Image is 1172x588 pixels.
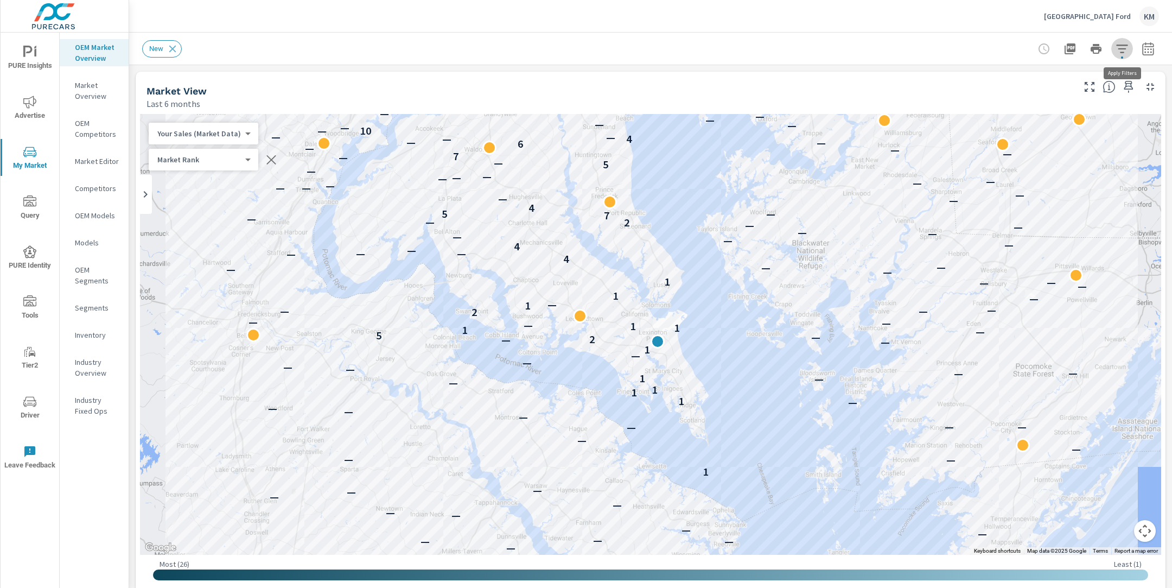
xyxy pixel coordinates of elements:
[286,248,296,261] p: —
[533,484,542,497] p: —
[626,132,632,146] p: 4
[674,321,680,334] p: 1
[60,235,129,251] div: Models
[4,146,56,172] span: My Market
[913,176,922,189] p: —
[1142,78,1159,96] button: Minimize Widget
[678,395,684,408] p: 1
[624,216,630,229] p: 2
[1120,78,1137,96] span: Save this to your personalized report
[4,445,56,472] span: Leave Feedback
[75,42,120,64] p: OEM Market Overview
[60,300,129,316] div: Segments
[317,124,327,137] p: —
[4,96,56,122] span: Advertise
[406,136,416,149] p: —
[421,535,430,548] p: —
[4,245,56,272] span: PURE Identity
[75,156,120,167] p: Market Editor
[60,180,129,197] div: Competitors
[1003,147,1012,160] p: —
[449,376,458,389] p: —
[347,485,356,498] p: —
[523,356,532,369] p: —
[60,115,129,142] div: OEM Competitors
[920,102,929,115] p: —
[928,227,937,240] p: —
[453,150,459,163] p: 7
[438,172,447,185] p: —
[451,509,461,522] p: —
[75,395,120,416] p: Industry Fixed Ops
[1134,520,1156,542] button: Map camera controls
[1004,238,1014,251] p: —
[346,363,355,376] p: —
[146,97,200,110] p: Last 6 months
[518,137,524,150] p: 6
[340,121,349,134] p: —
[1137,38,1159,60] button: Select Date Range
[75,264,120,286] p: OEM Segments
[149,129,250,139] div: Your Sales (Market Data)
[75,183,120,194] p: Competitors
[603,158,609,171] p: 5
[664,275,670,288] p: 1
[462,324,468,337] p: 1
[1047,276,1056,289] p: —
[498,192,507,205] p: —
[1085,38,1107,60] button: Print Report
[954,367,963,380] p: —
[1093,548,1108,554] a: Terms (opens in new tab)
[589,333,595,346] p: 2
[157,155,241,165] p: Market Rank
[613,498,622,511] p: —
[606,131,615,144] p: —
[639,372,645,385] p: 1
[547,298,557,311] p: —
[143,45,170,53] span: New
[1017,420,1027,433] p: —
[400,103,410,116] p: —
[787,119,797,132] p: —
[380,107,389,120] p: —
[4,46,56,72] span: PURE Insights
[652,383,658,396] p: 1
[60,153,129,169] div: Market Editor
[283,361,292,374] p: —
[949,194,958,207] p: —
[987,304,996,317] p: —
[724,535,734,548] p: —
[302,181,311,194] p: —
[344,453,353,466] p: —
[506,541,515,554] p: —
[271,130,281,143] p: —
[482,170,492,183] p: —
[376,329,382,342] p: 5
[425,216,435,229] p: —
[472,306,477,319] p: 2
[1068,366,1078,380] p: —
[937,261,946,274] p: —
[4,295,56,322] span: Tools
[798,226,807,239] p: —
[1044,11,1131,21] p: [GEOGRAPHIC_DATA] Ford
[75,210,120,221] p: OEM Models
[4,395,56,422] span: Driver
[1081,78,1098,96] button: Make Fullscreen
[501,333,511,346] p: —
[945,420,954,433] p: —
[360,124,372,137] p: 10
[881,336,890,349] p: —
[160,559,189,569] p: Most ( 26 )
[339,151,348,164] p: —
[1059,38,1081,60] button: "Export Report to PDF"
[1139,7,1159,26] div: KM
[1029,292,1039,305] p: —
[593,534,602,547] p: —
[276,181,285,194] p: —
[453,230,462,243] p: —
[631,349,640,362] p: —
[356,247,365,260] p: —
[1014,220,1023,233] p: —
[1027,548,1086,554] span: Map data ©2025 Google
